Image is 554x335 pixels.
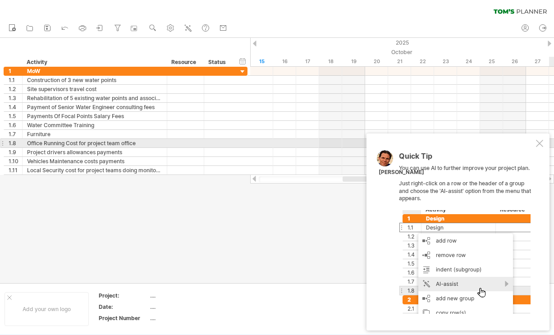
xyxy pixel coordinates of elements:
div: Project drivers allowances payments [27,148,162,156]
div: 1.3 [9,94,22,102]
div: Status [208,58,228,67]
div: You can use AI to further improve your project plan. Just right-click on a row or the header of a... [399,152,534,314]
div: Payment of Senior Water Engineer consulting fees [27,103,162,111]
div: Date: [99,303,148,311]
div: Construction of 3 new water points [27,76,162,84]
div: Site supervisors travel cost [27,85,162,93]
div: Project Number [99,314,148,322]
div: Activity [27,58,162,67]
div: Water Committee Training [27,121,162,129]
div: Resource [171,58,199,67]
div: 1 [9,67,22,75]
div: Quick Tip [399,152,534,165]
div: Local Security cost for project teams doing monitoring at sites [27,166,162,174]
div: [PERSON_NAME] [379,169,424,176]
div: Rehabilitation of 5 existing water points and associated civil works [27,94,162,102]
div: Thursday, 23 October 2025 [434,57,457,66]
div: Sunday, 19 October 2025 [342,57,365,66]
div: 1.6 [9,121,22,129]
div: Thursday, 16 October 2025 [273,57,296,66]
div: Saturday, 18 October 2025 [319,57,342,66]
div: .... [150,303,226,311]
div: Wednesday, 22 October 2025 [411,57,434,66]
div: 1.10 [9,157,22,165]
div: .... [150,292,226,299]
div: Saturday, 25 October 2025 [480,57,503,66]
div: Add your own logo [5,292,89,326]
div: 1.7 [9,130,22,138]
div: MoW [27,67,162,75]
div: Furniture [27,130,162,138]
div: Friday, 17 October 2025 [296,57,319,66]
div: 1.1 [9,76,22,84]
div: Sunday, 26 October 2025 [503,57,526,66]
div: 1.5 [9,112,22,120]
div: Office Running Cost for project team office [27,139,162,147]
div: 1.2 [9,85,22,93]
div: 1.4 [9,103,22,111]
div: Payments Of Focal Points Salary Fees [27,112,162,120]
div: Monday, 27 October 2025 [526,57,549,66]
div: Monday, 20 October 2025 [365,57,388,66]
div: Project: [99,292,148,299]
div: .... [150,314,226,322]
div: 1.8 [9,139,22,147]
div: Tuesday, 21 October 2025 [388,57,411,66]
div: 1.11 [9,166,22,174]
div: Vehicles Maintenance costs payments [27,157,162,165]
div: Wednesday, 15 October 2025 [250,57,273,66]
div: Friday, 24 October 2025 [457,57,480,66]
div: 1.9 [9,148,22,156]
